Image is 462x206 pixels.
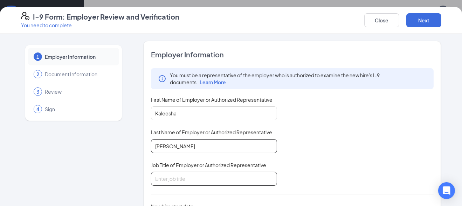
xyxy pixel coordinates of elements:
div: Open Intercom Messenger [438,182,455,199]
span: First Name of Employer or Authorized Representative [151,96,273,103]
span: 4 [36,106,39,113]
svg: FormI9EVerifyIcon [21,12,29,20]
span: Review [45,88,112,95]
span: Employer Information [45,53,112,60]
input: Enter your last name [151,139,277,153]
span: Job Title of Employer or Authorized Representative [151,162,266,169]
button: Close [364,13,399,27]
h4: I-9 Form: Employer Review and Verification [33,12,179,22]
span: 1 [36,53,39,60]
p: You need to complete [21,22,179,29]
span: Document Information [45,71,112,78]
span: Sign [45,106,112,113]
span: Employer Information [151,50,434,59]
button: Next [406,13,441,27]
span: You must be a representative of the employer who is authorized to examine the new hire's I-9 docu... [170,72,427,86]
svg: Info [158,74,166,83]
span: 3 [36,88,39,95]
span: Last Name of Employer or Authorized Representative [151,129,272,136]
input: Enter your first name [151,106,277,120]
span: 2 [36,71,39,78]
a: Learn More [198,79,226,85]
span: Learn More [200,79,226,85]
input: Enter job title [151,172,277,186]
